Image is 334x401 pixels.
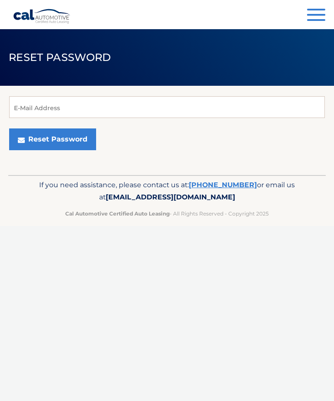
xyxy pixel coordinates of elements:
p: - All Rights Reserved - Copyright 2025 [21,209,313,218]
button: Menu [307,9,325,23]
a: Cal Automotive [13,9,71,24]
a: [PHONE_NUMBER] [189,181,257,189]
span: Reset Password [9,51,111,64]
p: If you need assistance, please contact us at: or email us at [21,179,313,204]
input: E-Mail Address [9,96,325,118]
button: Reset Password [9,128,96,150]
span: [EMAIL_ADDRESS][DOMAIN_NAME] [106,193,235,201]
strong: Cal Automotive Certified Auto Leasing [65,210,170,217]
